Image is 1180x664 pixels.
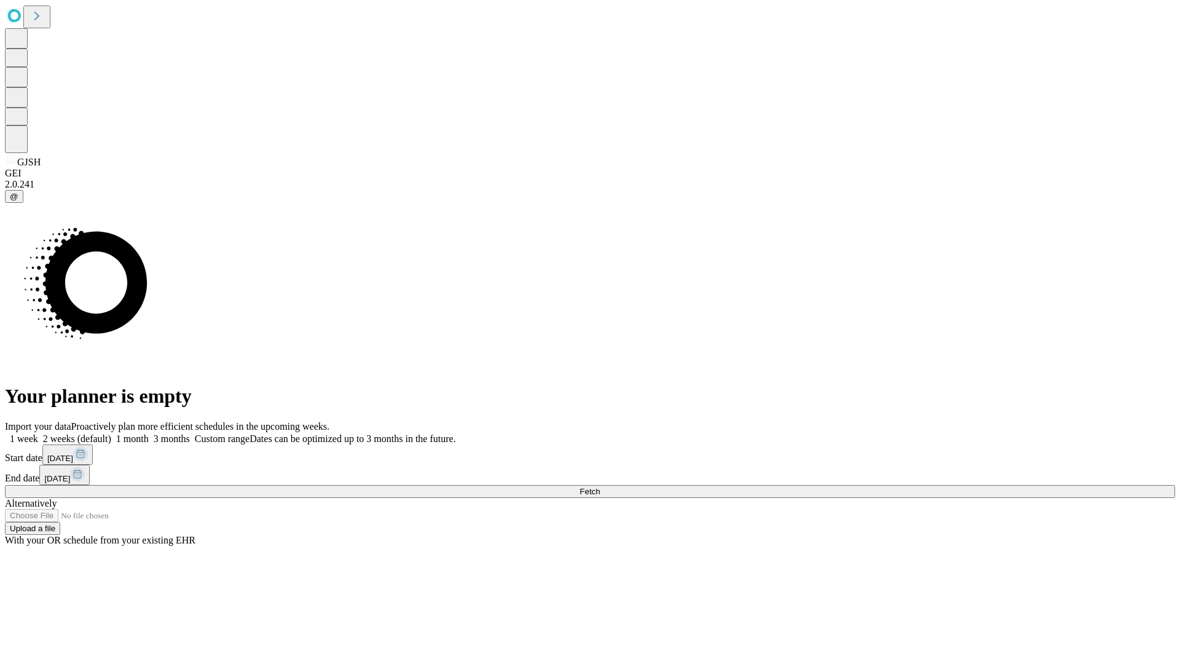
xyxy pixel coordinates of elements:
span: Dates can be optimized up to 3 months in the future. [250,433,455,444]
button: [DATE] [39,465,90,485]
span: Alternatively [5,498,57,508]
div: GEI [5,168,1175,179]
button: [DATE] [42,445,93,465]
button: @ [5,190,23,203]
span: 3 months [154,433,190,444]
span: [DATE] [44,474,70,483]
div: End date [5,465,1175,485]
h1: Your planner is empty [5,385,1175,408]
span: Proactively plan more efficient schedules in the upcoming weeks. [71,421,329,432]
div: 2.0.241 [5,179,1175,190]
span: With your OR schedule from your existing EHR [5,535,195,545]
div: Start date [5,445,1175,465]
span: Fetch [580,487,600,496]
span: @ [10,192,18,201]
span: 2 weeks (default) [43,433,111,444]
button: Fetch [5,485,1175,498]
span: GJSH [17,157,41,167]
button: Upload a file [5,522,60,535]
span: 1 week [10,433,38,444]
span: Custom range [195,433,250,444]
span: [DATE] [47,454,73,463]
span: Import your data [5,421,71,432]
span: 1 month [116,433,149,444]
